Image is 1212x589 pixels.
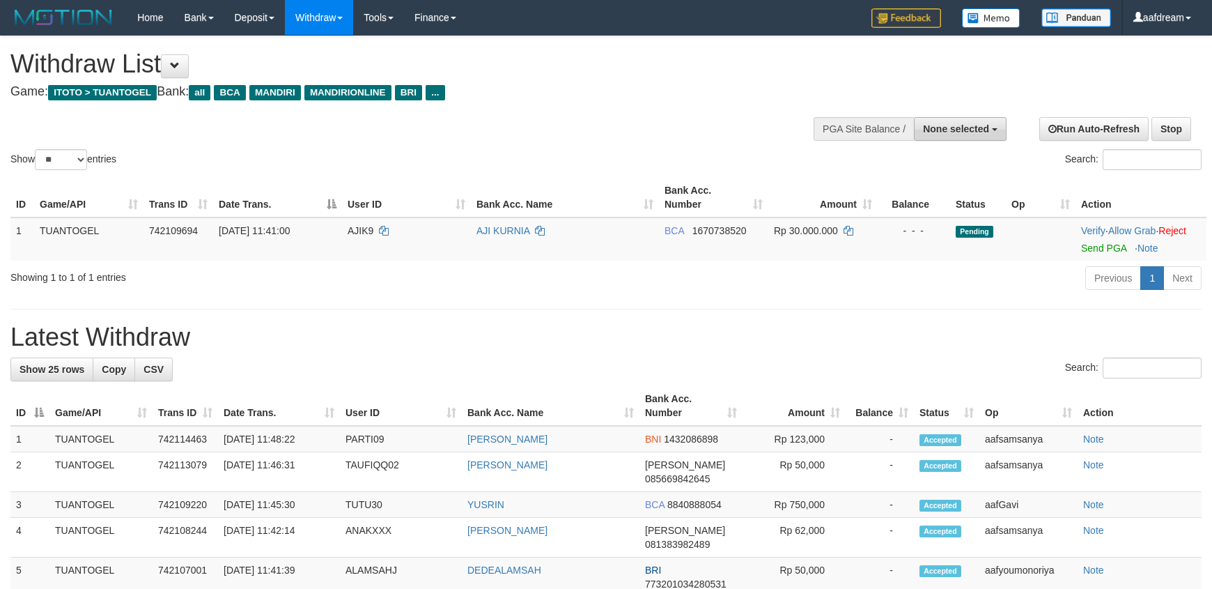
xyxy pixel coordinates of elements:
[923,123,989,135] span: None selected
[342,178,471,217] th: User ID: activate to sort column ascending
[340,452,462,492] td: TAUFIQQ02
[10,452,49,492] td: 2
[10,426,49,452] td: 1
[10,217,34,261] td: 1
[1103,358,1202,378] input: Search:
[467,499,504,510] a: YUSRIN
[10,178,34,217] th: ID
[134,358,173,381] a: CSV
[49,386,153,426] th: Game/API: activate to sort column ascending
[1103,149,1202,170] input: Search:
[645,499,665,510] span: BCA
[48,85,157,100] span: ITOTO > TUANTOGEL
[1137,243,1158,254] a: Note
[979,386,1078,426] th: Op: activate to sort column ascending
[467,459,547,471] a: [PERSON_NAME]
[476,225,529,236] a: AJI KURNIA
[153,426,218,452] td: 742114463
[340,518,462,558] td: ANAKXXX
[979,452,1078,492] td: aafsamsanya
[49,518,153,558] td: TUANTOGEL
[1039,117,1149,141] a: Run Auto-Refresh
[218,452,340,492] td: [DATE] 11:46:31
[1075,217,1206,261] td: · ·
[979,492,1078,518] td: aafGavi
[1081,225,1105,236] a: Verify
[1081,243,1126,254] a: Send PGA
[153,492,218,518] td: 742109220
[20,364,84,375] span: Show 25 rows
[1085,266,1141,290] a: Previous
[1083,434,1104,445] a: Note
[645,539,710,550] span: Copy 081383982489 to clipboard
[10,518,49,558] td: 4
[919,434,961,446] span: Accepted
[10,85,794,99] h4: Game: Bank:
[846,452,914,492] td: -
[348,225,373,236] span: AJIK9
[846,426,914,452] td: -
[1078,386,1202,426] th: Action
[743,518,846,558] td: Rp 62,000
[979,426,1078,452] td: aafsamsanya
[846,518,914,558] td: -
[34,217,143,261] td: TUANTOGEL
[1158,225,1186,236] a: Reject
[395,85,422,100] span: BRI
[218,492,340,518] td: [DATE] 11:45:30
[950,178,1006,217] th: Status
[768,178,878,217] th: Amount: activate to sort column ascending
[467,434,547,445] a: [PERSON_NAME]
[639,386,743,426] th: Bank Acc. Number: activate to sort column ascending
[10,323,1202,351] h1: Latest Withdraw
[10,386,49,426] th: ID: activate to sort column descending
[218,386,340,426] th: Date Trans.: activate to sort column ascending
[10,7,116,28] img: MOTION_logo.png
[743,426,846,452] td: Rp 123,000
[919,500,961,512] span: Accepted
[956,226,993,238] span: Pending
[49,452,153,492] td: TUANTOGEL
[914,117,1007,141] button: None selected
[645,565,661,576] span: BRI
[426,85,444,100] span: ...
[883,224,945,238] div: - - -
[1083,565,1104,576] a: Note
[153,452,218,492] td: 742113079
[143,178,213,217] th: Trans ID: activate to sort column ascending
[189,85,210,100] span: all
[919,565,961,577] span: Accepted
[664,434,718,445] span: Copy 1432086898 to clipboard
[846,492,914,518] td: -
[645,473,710,484] span: Copy 085669842645 to clipboard
[846,386,914,426] th: Balance: activate to sort column ascending
[878,178,950,217] th: Balance
[979,518,1078,558] td: aafsamsanya
[962,8,1020,28] img: Button%20Memo.svg
[143,364,164,375] span: CSV
[10,149,116,170] label: Show entries
[219,225,290,236] span: [DATE] 11:41:00
[1065,149,1202,170] label: Search:
[1108,225,1156,236] a: Allow Grab
[1006,178,1075,217] th: Op: activate to sort column ascending
[743,386,846,426] th: Amount: activate to sort column ascending
[1083,525,1104,536] a: Note
[1041,8,1111,27] img: panduan.png
[1075,178,1206,217] th: Action
[1083,459,1104,471] a: Note
[35,149,87,170] select: Showentries
[304,85,391,100] span: MANDIRIONLINE
[645,525,725,536] span: [PERSON_NAME]
[871,8,941,28] img: Feedback.jpg
[93,358,135,381] a: Copy
[659,178,768,217] th: Bank Acc. Number: activate to sort column ascending
[743,492,846,518] td: Rp 750,000
[467,525,547,536] a: [PERSON_NAME]
[1065,358,1202,378] label: Search:
[462,386,639,426] th: Bank Acc. Name: activate to sort column ascending
[1108,225,1158,236] span: ·
[218,518,340,558] td: [DATE] 11:42:14
[667,499,722,510] span: Copy 8840888054 to clipboard
[49,492,153,518] td: TUANTOGEL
